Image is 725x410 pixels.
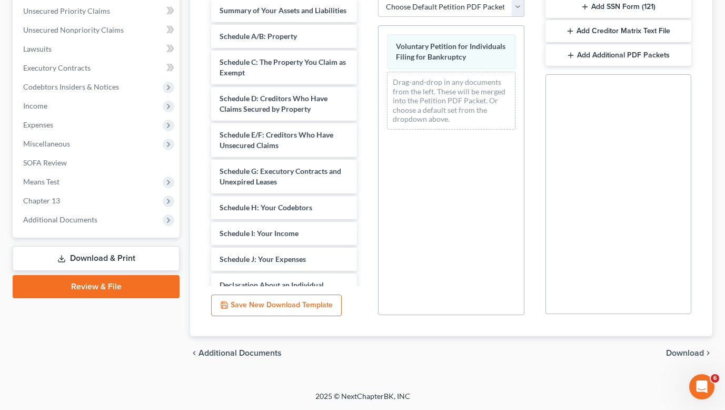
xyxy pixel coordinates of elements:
[23,6,110,15] span: Unsecured Priority Claims
[23,139,70,148] span: Miscellaneous
[63,391,663,410] div: 2025 © NextChapterBK, INC
[387,72,515,130] div: Drag-and-drop in any documents from the left. These will be merged into the Petition PDF Packet. ...
[220,6,346,15] span: Summary of Your Assets and Liabilities
[198,349,282,357] span: Additional Documents
[666,349,704,357] span: Download
[211,295,342,317] button: Save New Download Template
[704,349,712,357] i: chevron_right
[15,153,180,172] a: SOFA Review
[23,158,67,167] span: SOFA Review
[220,32,297,41] span: Schedule A/B: Property
[689,374,714,399] iframe: Intercom live chat
[545,44,691,66] button: Add Additional PDF Packets
[220,57,346,77] span: Schedule C: The Property You Claim as Exempt
[220,130,333,150] span: Schedule E/F: Creditors Who Have Unsecured Claims
[220,229,299,238] span: Schedule I: Your Income
[220,203,312,212] span: Schedule H: Your Codebtors
[220,94,327,113] span: Schedule D: Creditors Who Have Claims Secured by Property
[23,196,60,205] span: Chapter 13
[15,58,180,77] a: Executory Contracts
[23,177,59,186] span: Means Test
[23,63,91,72] span: Executory Contracts
[23,215,97,224] span: Additional Documents
[190,349,198,357] i: chevron_left
[545,20,691,42] button: Add Creditor Matrix Text File
[23,82,119,91] span: Codebtors Insiders & Notices
[711,374,719,383] span: 6
[15,40,180,58] a: Lawsuits
[396,42,505,61] span: Voluntary Petition for Individuals Filing for Bankruptcy
[13,275,180,298] a: Review & File
[23,101,47,110] span: Income
[666,349,712,357] button: Download chevron_right
[15,21,180,40] a: Unsecured Nonpriority Claims
[23,120,53,129] span: Expenses
[23,25,124,34] span: Unsecured Nonpriority Claims
[220,167,341,186] span: Schedule G: Executory Contracts and Unexpired Leases
[15,2,180,21] a: Unsecured Priority Claims
[23,44,52,53] span: Lawsuits
[220,255,306,263] span: Schedule J: Your Expenses
[13,246,180,271] a: Download & Print
[220,280,324,300] span: Declaration About an Individual Debtor's Schedules
[190,349,282,357] a: chevron_left Additional Documents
